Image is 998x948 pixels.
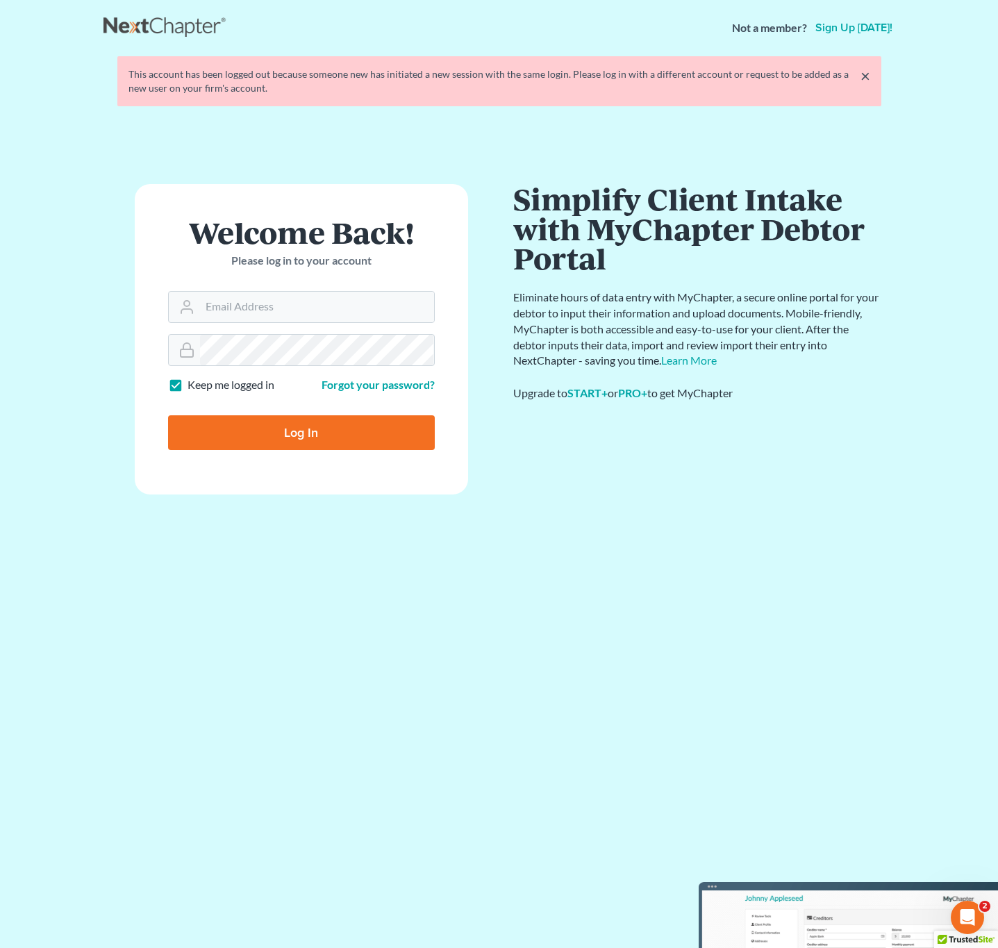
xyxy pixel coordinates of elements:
input: Email Address [200,292,434,322]
input: Log In [168,415,435,450]
a: START+ [567,386,608,399]
div: This account has been logged out because someone new has initiated a new session with the same lo... [128,67,870,95]
h1: Simplify Client Intake with MyChapter Debtor Portal [513,184,881,273]
p: Please log in to your account [168,253,435,269]
h1: Welcome Back! [168,217,435,247]
iframe: Intercom live chat [951,901,984,934]
label: Keep me logged in [188,377,274,393]
strong: Not a member? [732,20,807,36]
p: Eliminate hours of data entry with MyChapter, a secure online portal for your debtor to input the... [513,290,881,369]
span: 2 [979,901,990,912]
a: PRO+ [618,386,647,399]
a: × [860,67,870,84]
a: Sign up [DATE]! [813,22,895,33]
div: Upgrade to or to get MyChapter [513,385,881,401]
a: Learn More [661,354,717,367]
a: Forgot your password? [322,378,435,391]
